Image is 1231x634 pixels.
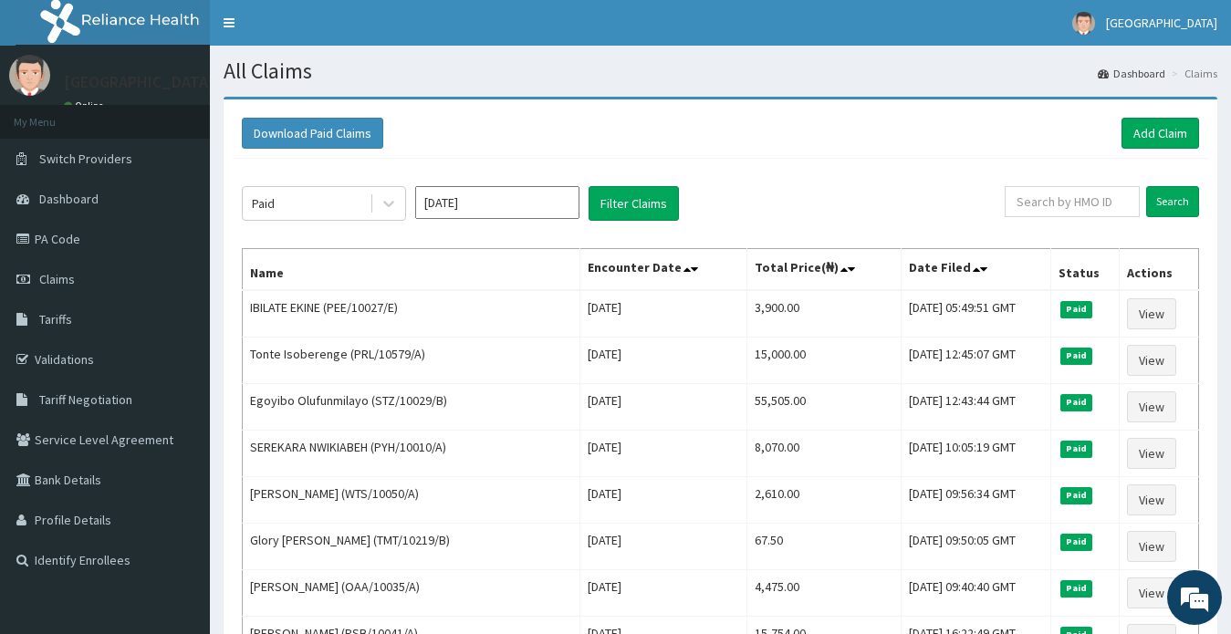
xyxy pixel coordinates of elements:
button: Download Paid Claims [242,118,383,149]
img: User Image [9,55,50,96]
a: View [1127,577,1176,608]
a: View [1127,391,1176,422]
td: [DATE] [579,477,746,524]
span: Claims [39,271,75,287]
span: Paid [1060,487,1093,504]
td: IBILATE EKINE (PEE/10027/E) [243,290,580,338]
td: Glory [PERSON_NAME] (TMT/10219/B) [243,524,580,570]
input: Select Month and Year [415,186,579,219]
td: 4,475.00 [746,570,902,617]
td: SEREKARA NWIKIABEH (PYH/10010/A) [243,431,580,477]
span: Paid [1060,580,1093,597]
li: Claims [1167,66,1217,81]
td: [DATE] [579,338,746,384]
td: Tonte Isoberenge (PRL/10579/A) [243,338,580,384]
span: Paid [1060,441,1093,457]
a: Online [64,99,108,112]
th: Date Filed [902,249,1050,291]
th: Encounter Date [579,249,746,291]
span: Dashboard [39,191,99,207]
a: Add Claim [1121,118,1199,149]
p: [GEOGRAPHIC_DATA] [64,74,214,90]
a: Dashboard [1098,66,1165,81]
a: View [1127,298,1176,329]
td: [DATE] [579,290,746,338]
td: [DATE] 05:49:51 GMT [902,290,1050,338]
td: [DATE] [579,570,746,617]
a: View [1127,531,1176,562]
span: [GEOGRAPHIC_DATA] [1106,15,1217,31]
span: Tariff Negotiation [39,391,132,408]
th: Total Price(₦) [746,249,902,291]
input: Search [1146,186,1199,217]
a: View [1127,345,1176,376]
span: Switch Providers [39,151,132,167]
td: [DATE] [579,384,746,431]
td: 8,070.00 [746,431,902,477]
td: 15,000.00 [746,338,902,384]
th: Actions [1120,249,1199,291]
a: View [1127,438,1176,469]
span: Paid [1060,348,1093,364]
td: [PERSON_NAME] (WTS/10050/A) [243,477,580,524]
td: [DATE] 09:50:05 GMT [902,524,1050,570]
td: [DATE] 10:05:19 GMT [902,431,1050,477]
span: Paid [1060,301,1093,317]
td: 67.50 [746,524,902,570]
th: Status [1050,249,1120,291]
a: View [1127,484,1176,515]
span: Paid [1060,394,1093,411]
span: Tariffs [39,311,72,327]
button: Filter Claims [589,186,679,221]
div: Paid [252,194,275,213]
td: [DATE] [579,431,746,477]
td: 2,610.00 [746,477,902,524]
td: [DATE] 12:45:07 GMT [902,338,1050,384]
input: Search by HMO ID [1005,186,1140,217]
td: [DATE] 09:40:40 GMT [902,570,1050,617]
td: [DATE] 09:56:34 GMT [902,477,1050,524]
th: Name [243,249,580,291]
td: Egoyibo Olufunmilayo (STZ/10029/B) [243,384,580,431]
h1: All Claims [224,59,1217,83]
td: [DATE] [579,524,746,570]
td: 55,505.00 [746,384,902,431]
img: User Image [1072,12,1095,35]
span: Paid [1060,534,1093,550]
td: 3,900.00 [746,290,902,338]
td: [DATE] 12:43:44 GMT [902,384,1050,431]
td: [PERSON_NAME] (OAA/10035/A) [243,570,580,617]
